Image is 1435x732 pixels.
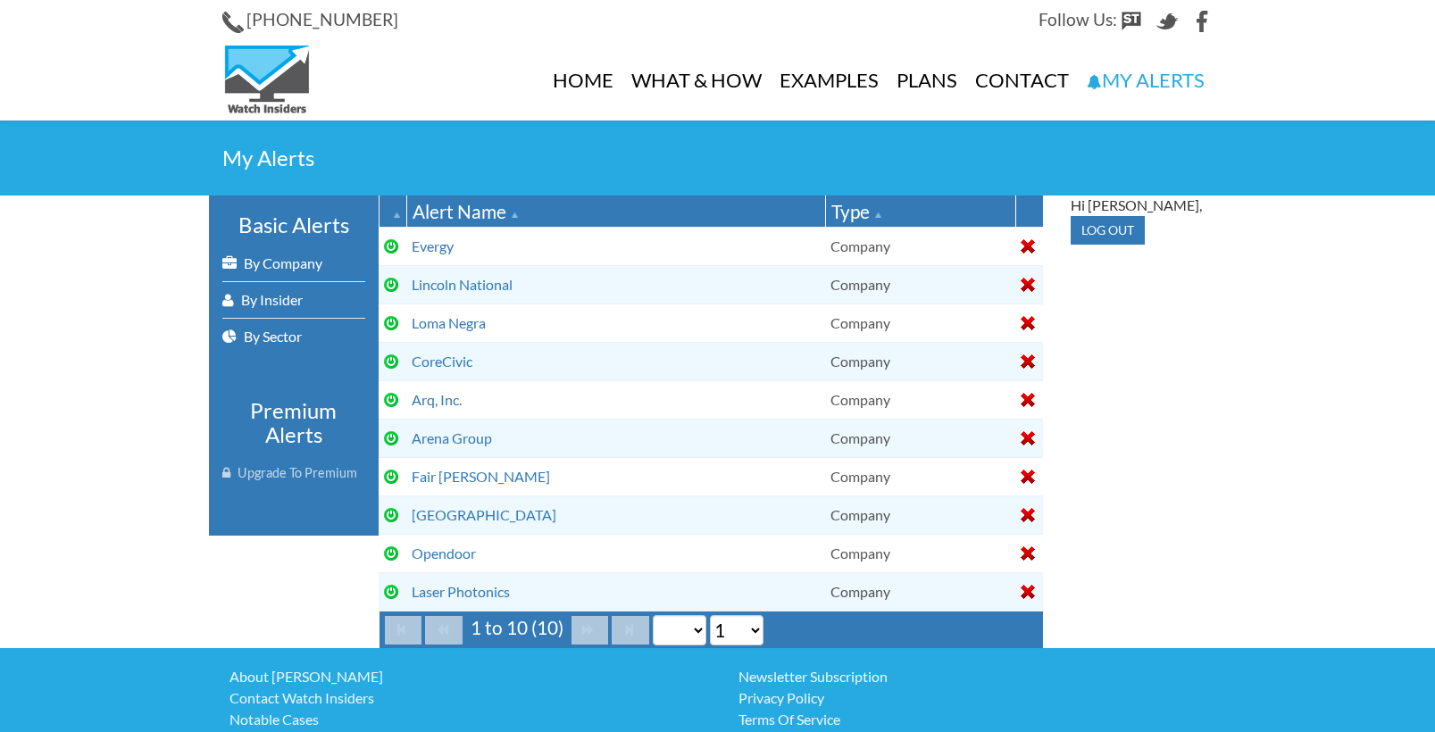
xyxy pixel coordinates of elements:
a: My Alerts [1078,40,1214,121]
a: Upgrade To Premium [222,455,365,491]
a: Contact [966,40,1078,121]
div: Type [831,198,1010,224]
a: Arena Group [412,429,492,446]
div: Hi [PERSON_NAME], [1071,195,1214,216]
td: Company [825,419,1015,457]
h3: Basic Alerts [222,213,365,237]
select: Select page number [710,615,763,645]
a: By Company [222,245,365,281]
span: Follow Us: [1039,9,1117,29]
a: Lincoln National [412,276,513,293]
td: Company [825,457,1015,495]
img: Phone [222,12,244,33]
a: Home [544,40,622,121]
img: Facebook [1192,11,1214,32]
a: Laser Photonics [412,583,510,600]
th: : No sort applied, activate to apply an ascending sort [1015,195,1043,228]
span: [PHONE_NUMBER] [246,9,398,29]
a: [GEOGRAPHIC_DATA] [412,506,556,523]
a: Terms Of Service [731,709,1214,730]
a: Opendoor [412,545,476,561]
td: Company [825,265,1015,304]
th: Alert Name: Ascending sort applied, activate to apply a descending sort [406,195,825,228]
h3: Premium Alerts [222,399,365,446]
td: Company [825,342,1015,380]
a: Loma Negra [412,314,486,331]
a: By Sector [222,319,365,354]
td: Company [825,534,1015,572]
a: About [PERSON_NAME] [222,666,705,687]
a: CoreCivic [412,353,472,370]
td: Company [825,227,1015,265]
td: Company [825,304,1015,342]
a: What & How [622,40,771,121]
div: Alert Name [413,198,820,224]
th: Type: Ascending sort applied, activate to apply a descending sort [825,195,1015,228]
th: : Ascending sort applied, activate to apply a descending sort [379,195,406,228]
a: Notable Cases [222,709,705,730]
a: Contact Watch Insiders [222,687,705,709]
a: Examples [771,40,888,121]
span: 1 to 10 (10) [466,616,568,638]
td: Company [825,495,1015,534]
h2: My Alerts [222,147,1214,169]
a: Newsletter Subscription [731,666,1214,687]
td: Company [825,380,1015,419]
select: Select page size [653,615,706,645]
a: Plans [888,40,966,121]
img: Twitter [1156,11,1178,32]
input: Log out [1071,216,1145,245]
a: Privacy Policy [731,687,1214,709]
a: By Insider [222,282,365,318]
a: Evergy [412,237,454,254]
a: Fair [PERSON_NAME] [412,468,550,485]
img: StockTwits [1121,11,1142,32]
td: Company [825,572,1015,611]
a: Arq, Inc. [412,391,462,408]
